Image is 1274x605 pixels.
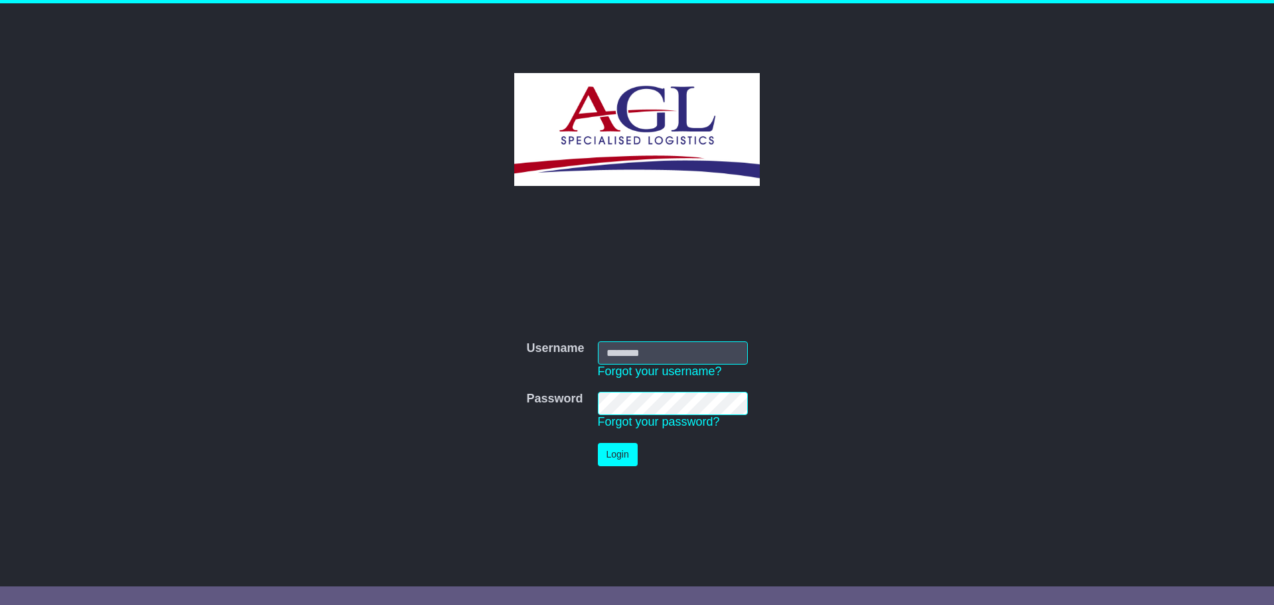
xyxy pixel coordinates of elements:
[526,341,584,356] label: Username
[598,443,638,466] button: Login
[526,392,583,406] label: Password
[514,73,759,186] img: AGL SPECIALISED LOGISTICS
[598,365,722,378] a: Forgot your username?
[598,415,720,428] a: Forgot your password?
